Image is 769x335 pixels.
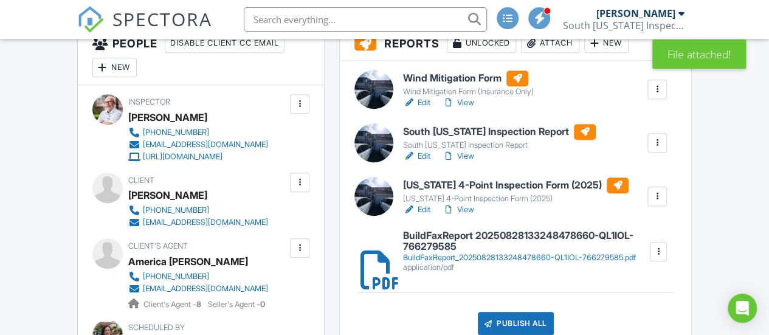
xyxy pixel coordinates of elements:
[208,300,265,309] span: Seller's Agent -
[128,97,170,106] span: Inspector
[78,26,325,85] h3: People
[143,284,268,294] div: [EMAIL_ADDRESS][DOMAIN_NAME]
[443,97,474,109] a: View
[128,271,268,283] a: [PHONE_NUMBER]
[403,150,430,162] a: Edit
[128,186,207,204] div: [PERSON_NAME]
[128,176,154,185] span: Client
[77,6,104,33] img: The Best Home Inspection Software - Spectora
[403,178,629,204] a: [US_STATE] 4-Point Inspection Form (2025) [US_STATE] 4-Point Inspection Form (2025)
[652,40,746,69] div: File attached!
[128,283,268,295] a: [EMAIL_ADDRESS][DOMAIN_NAME]
[443,204,474,216] a: View
[196,300,201,309] strong: 8
[260,300,265,309] strong: 0
[563,19,685,32] div: South Florida Inspectors
[403,71,534,86] h6: Wind Mitigation Form
[403,230,649,272] a: BuildFaxReport 20250828133248478660-QL1IOL-766279585 BuildFaxReport_20250828133248478660-QL1IOL-7...
[403,124,596,151] a: South [US_STATE] Inspection Report South [US_STATE] Inspection Report
[128,108,207,126] div: [PERSON_NAME]
[128,252,248,271] div: America [PERSON_NAME]
[478,312,554,335] div: Publish All
[340,26,691,61] h3: Reports
[128,151,268,163] a: [URL][DOMAIN_NAME]
[143,140,268,150] div: [EMAIL_ADDRESS][DOMAIN_NAME]
[584,33,629,53] div: New
[728,294,757,323] div: Open Intercom Messenger
[128,323,185,332] span: Scheduled By
[128,241,188,250] span: Client's Agent
[521,33,579,53] div: Attach
[128,204,268,216] a: [PHONE_NUMBER]
[403,263,649,272] div: application/pdf
[403,194,629,204] div: [US_STATE] 4-Point Inspection Form (2025)
[77,16,212,42] a: SPECTORA
[403,178,629,193] h6: [US_STATE] 4-Point Inspection Form (2025)
[92,58,137,77] div: New
[143,300,203,309] span: Client's Agent -
[128,139,268,151] a: [EMAIL_ADDRESS][DOMAIN_NAME]
[403,253,649,263] div: BuildFaxReport_20250828133248478660-QL1IOL-766279585.pdf
[143,152,222,162] div: [URL][DOMAIN_NAME]
[447,33,516,53] div: Unlocked
[403,71,534,97] a: Wind Mitigation Form Wind Mitigation Form (Insurance Only)
[596,7,675,19] div: [PERSON_NAME]
[244,7,487,32] input: Search everything...
[403,124,596,140] h6: South [US_STATE] Inspection Report
[143,128,209,137] div: [PHONE_NUMBER]
[143,205,209,215] div: [PHONE_NUMBER]
[143,272,209,281] div: [PHONE_NUMBER]
[403,204,430,216] a: Edit
[128,126,268,139] a: [PHONE_NUMBER]
[112,6,212,32] span: SPECTORA
[403,140,596,150] div: South [US_STATE] Inspection Report
[403,87,534,97] div: Wind Mitigation Form (Insurance Only)
[403,230,649,252] h6: BuildFaxReport 20250828133248478660-QL1IOL-766279585
[443,150,474,162] a: View
[143,218,268,227] div: [EMAIL_ADDRESS][DOMAIN_NAME]
[165,33,284,53] div: Disable Client CC Email
[128,216,268,229] a: [EMAIL_ADDRESS][DOMAIN_NAME]
[403,97,430,109] a: Edit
